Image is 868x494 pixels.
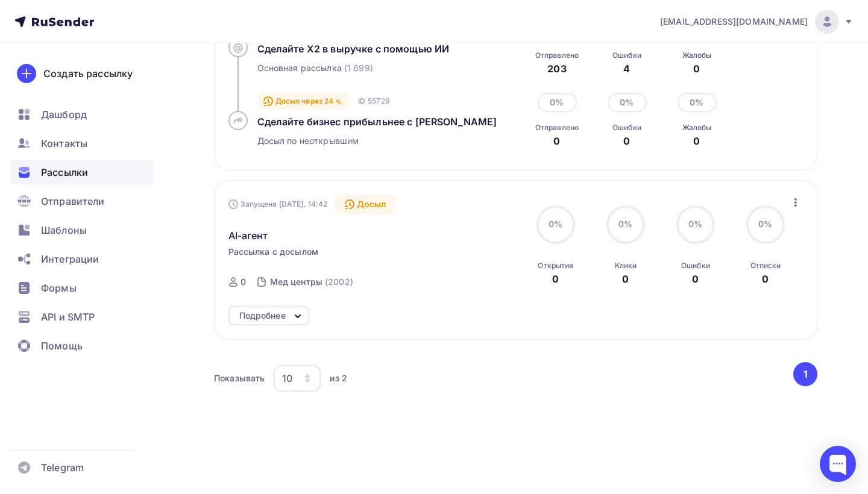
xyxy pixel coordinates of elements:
[681,261,710,270] div: Ошибки
[257,116,497,128] span: Сделайте бизнес прибыльнее с [PERSON_NAME]
[257,93,348,110] div: Досыл через 24 ч.
[41,136,87,151] span: Контакты
[41,165,88,180] span: Рассылки
[612,123,641,133] div: Ошибки
[239,308,286,323] div: Подробнее
[10,276,153,300] a: Формы
[552,272,559,286] div: 0
[257,114,511,129] a: Сделайте бизнес прибыльнее с [PERSON_NAME]
[41,107,87,122] span: Дашборд
[228,246,319,258] span: Рассылка с досылом
[257,135,359,147] span: Досыл по неоткрывшим
[682,123,712,133] div: Жалобы
[791,362,818,386] ul: Pagination
[535,51,579,60] div: Отправлено
[10,160,153,184] a: Рассылки
[41,281,77,295] span: Формы
[241,276,246,288] div: 0
[257,42,511,56] a: Сделайте Х2 в выручке с помощью ИИ
[612,134,641,148] div: 0
[549,219,562,229] span: 0%
[612,51,641,60] div: Ошибки
[692,272,699,286] div: 0
[538,93,577,112] div: 0%
[678,93,717,112] div: 0%
[325,276,353,288] div: (2002)
[270,276,322,288] div: Мед центры
[228,199,328,209] div: Запущена [DATE], 14:42
[793,362,817,386] button: Go to page 1
[228,228,268,243] span: AI-агент
[41,252,99,266] span: Интеграции
[618,219,632,229] span: 0%
[660,10,854,34] a: [EMAIL_ADDRESS][DOMAIN_NAME]
[257,62,342,74] span: Основная рассылка
[535,134,579,148] div: 0
[535,61,579,76] div: 203
[10,102,153,127] a: Дашборд
[612,61,641,76] div: 4
[358,95,365,107] span: ID
[758,219,772,229] span: 0%
[41,223,87,237] span: Шаблоны
[335,195,396,214] div: Досыл
[535,123,579,133] div: Отправлено
[273,364,321,392] button: 10
[538,261,573,270] div: Открытия
[330,372,347,384] div: из 2
[682,134,712,148] div: 0
[43,66,133,81] div: Создать рассылку
[750,261,781,270] div: Отписки
[10,218,153,242] a: Шаблоны
[622,272,629,286] div: 0
[368,96,389,106] span: 55729
[41,310,95,324] span: API и SMTP
[762,272,769,286] div: 0
[682,61,712,76] div: 0
[10,189,153,213] a: Отправители
[41,339,83,353] span: Помощь
[257,43,450,55] span: Сделайте Х2 в выручке с помощью ИИ
[344,62,373,74] span: (1 699)
[41,460,84,475] span: Telegram
[688,219,702,229] span: 0%
[608,93,647,112] div: 0%
[682,51,712,60] div: Жалобы
[615,261,637,270] div: Клики
[282,371,292,386] div: 10
[214,372,265,384] div: Показывать
[41,194,105,208] span: Отправители
[10,131,153,155] a: Контакты
[269,272,354,292] a: Мед центры (2002)
[660,16,808,28] span: [EMAIL_ADDRESS][DOMAIN_NAME]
